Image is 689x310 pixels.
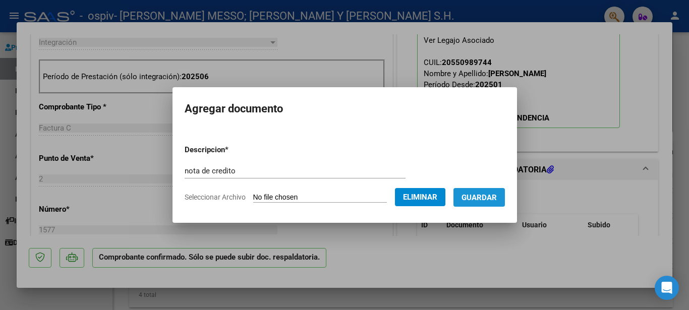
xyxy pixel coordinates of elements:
[403,193,437,202] span: Eliminar
[655,276,679,300] div: Open Intercom Messenger
[185,99,505,118] h2: Agregar documento
[185,193,246,201] span: Seleccionar Archivo
[462,193,497,202] span: Guardar
[453,188,505,207] button: Guardar
[395,188,445,206] button: Eliminar
[185,144,281,156] p: Descripcion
